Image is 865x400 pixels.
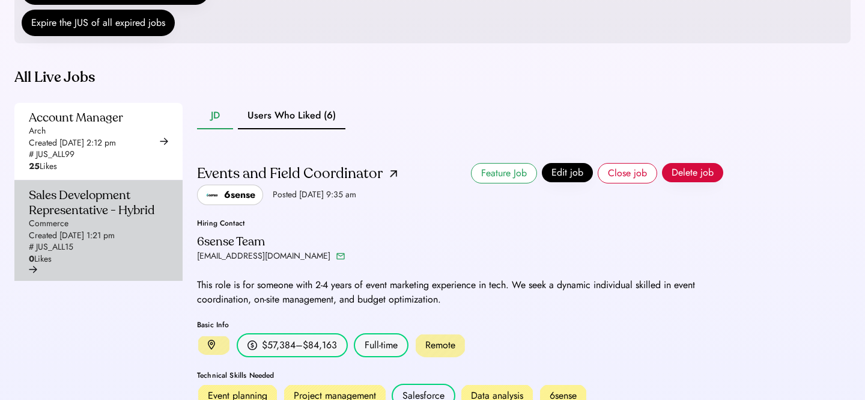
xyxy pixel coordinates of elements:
div: Likes [29,161,57,173]
img: arrow-right-black.svg [29,265,37,274]
button: Expire the JUS of all expired jobs [22,10,175,36]
img: arrow-up-right.png [390,170,397,177]
div: Account Manager [29,110,123,125]
div: Likes [29,253,52,265]
img: location.svg [208,340,215,350]
div: [EMAIL_ADDRESS][DOMAIN_NAME] [197,249,330,263]
div: Technical Skills Needed [197,372,723,379]
div: Remote [414,333,466,357]
div: Arch [29,125,46,137]
strong: 0 [29,253,34,265]
div: # JUS_ALL15 [29,241,73,253]
button: Users Who Liked (6) [238,103,345,129]
div: This role is for someone with 2-4 years of event marketing experience in tech. We seek a dynamic ... [197,278,723,307]
div: 6sense [224,188,255,202]
div: $57,384–$84,163 [262,338,337,352]
button: JD [197,103,233,129]
div: Created [DATE] 1:21 pm [29,230,115,242]
button: Feature Job [471,163,537,183]
strong: 25 [29,160,40,172]
button: Close job [598,163,657,183]
div: 6sense Team [197,234,265,249]
div: Commerce [29,218,68,230]
img: 6sense.png [205,188,219,202]
div: Created [DATE] 2:12 pm [29,137,116,149]
div: Hiring Contact [197,220,346,227]
div: All Live Jobs [14,68,723,87]
img: arrow-right-black.svg [160,137,168,146]
div: Events and Field Coordinator [197,164,383,183]
div: Sales Development Representative - Hybrid [29,188,161,218]
div: Full-time [354,333,408,357]
img: money.svg [247,340,257,351]
div: # JUS_ALL99 [29,149,74,161]
div: Basic Info [197,321,723,328]
button: Edit job [542,163,593,182]
div: Posted [DATE] 9:35 am [273,189,356,201]
button: Delete job [662,163,723,182]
